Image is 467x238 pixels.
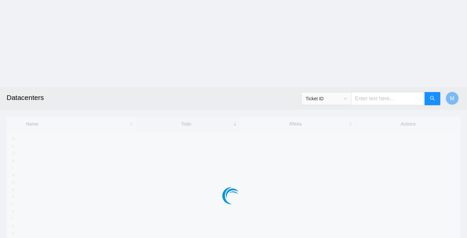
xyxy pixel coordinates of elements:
span: search [430,96,435,102]
input: Enter text here... [351,92,425,105]
span: M [450,94,454,103]
button: M [446,92,459,105]
button: search [425,92,440,105]
h2: Datacenters [7,87,324,108]
span: Ticket ID [306,94,347,104]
